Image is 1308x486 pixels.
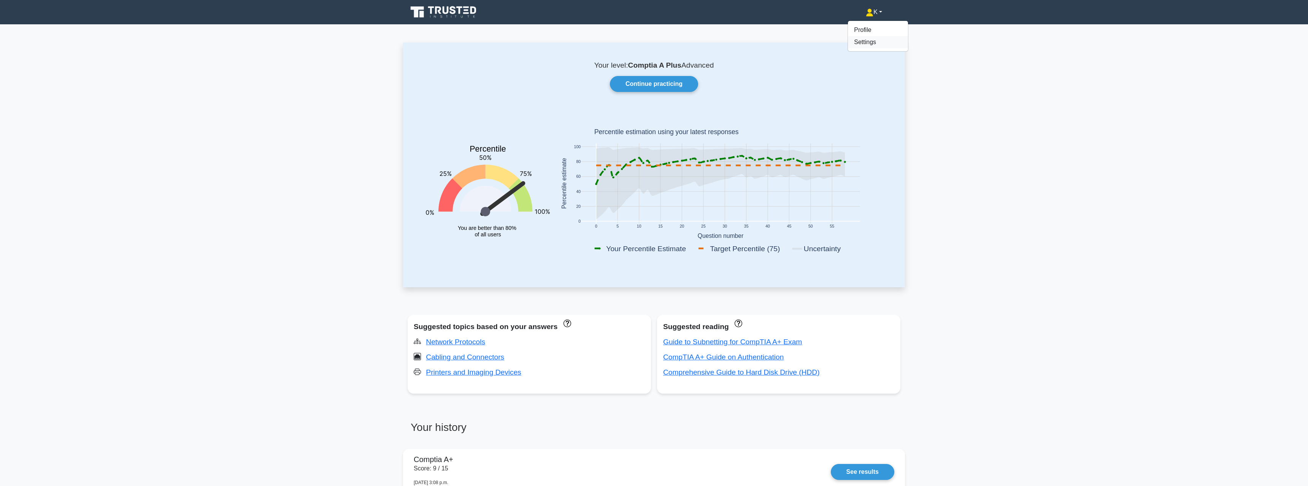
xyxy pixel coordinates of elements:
a: Cabling and Connectors [426,353,504,361]
a: Profile [848,24,908,36]
text: 55 [830,225,834,229]
ul: K [848,21,908,52]
tspan: You are better than 80% [458,225,516,231]
text: 0 [595,225,597,229]
text: 25 [701,225,706,229]
text: 45 [787,225,792,229]
a: Network Protocols [426,338,485,346]
text: Question number [698,233,744,239]
div: Suggested reading [663,321,894,333]
text: 5 [616,225,619,229]
a: Settings [848,36,908,48]
text: Percentile estimate [561,158,567,209]
a: These concepts have been answered less than 50% correct. The guides disapear when you answer ques... [733,319,742,327]
a: K [848,5,900,20]
text: Percentile [470,145,506,154]
a: See results [831,464,894,480]
p: Your level: Advanced [421,61,887,70]
text: 40 [765,225,770,229]
text: 35 [744,225,749,229]
text: 30 [722,225,727,229]
text: 50 [808,225,813,229]
text: 60 [576,175,581,179]
text: 40 [576,190,581,194]
a: CompTIA A+ Guide on Authentication [663,353,784,361]
h3: Your history [408,421,649,440]
text: 20 [576,204,581,209]
a: These topics have been answered less than 50% correct. Topics disapear when you answer questions ... [562,319,571,327]
text: 100 [574,145,581,149]
a: Continue practicing [610,76,698,92]
a: Printers and Imaging Devices [426,368,521,376]
text: 0 [578,220,581,224]
a: Comprehensive Guide to Hard Disk Drive (HDD) [663,368,820,376]
a: Guide to Subnetting for CompTIA A+ Exam [663,338,802,346]
text: 80 [576,160,581,164]
tspan: of all users [475,231,501,237]
text: Percentile estimation using your latest responses [594,128,739,136]
div: Suggested topics based on your answers [414,321,645,333]
text: 10 [637,225,641,229]
b: Comptia A Plus [628,61,681,69]
text: 20 [680,225,684,229]
text: 15 [658,225,663,229]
